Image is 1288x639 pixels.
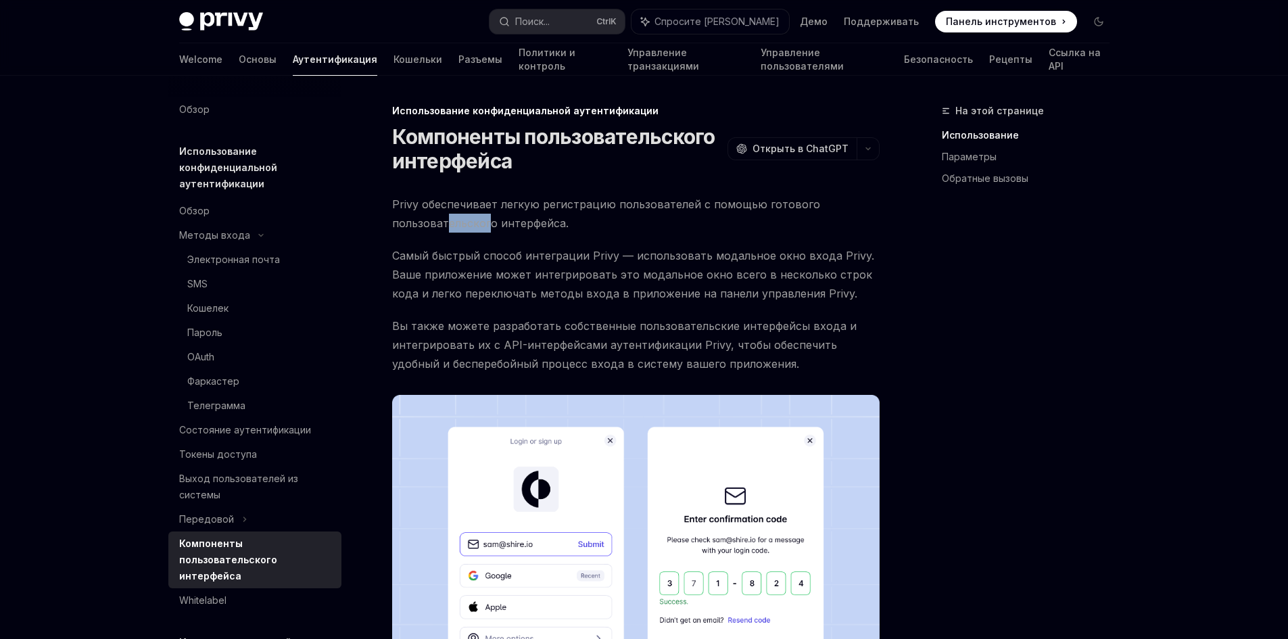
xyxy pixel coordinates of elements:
[519,47,575,72] font: Политики и контроль
[844,15,919,28] a: Поддерживать
[942,172,1028,184] font: Обратные вызовы
[187,351,214,362] font: OAuth
[168,247,341,272] a: Электронная почта
[392,124,715,173] font: Компоненты пользовательского интерфейса
[168,272,341,296] a: SMS
[989,53,1032,65] font: Рецепты
[844,16,919,27] font: Поддерживать
[168,199,341,223] a: Обзор
[168,97,341,122] a: Обзор
[168,442,341,467] a: Токены доступа
[187,302,229,314] font: Кошелек
[904,53,973,65] font: Безопасность
[179,538,277,582] font: Компоненты пользовательского интерфейса
[168,418,341,442] a: Состояние аутентификации
[728,137,857,160] button: Открыть в ChatGPT
[179,205,210,216] font: Обзор
[458,53,502,65] font: Разъемы
[631,9,789,34] button: Спросите [PERSON_NAME]
[179,229,250,241] font: Методы входа
[187,400,245,411] font: Телеграмма
[392,319,857,371] font: Вы также можете разработать собственные пользовательские интерфейсы входа и интегрировать их с AP...
[179,448,257,460] font: Токены доступа
[800,16,828,27] font: Демо
[904,43,973,76] a: Безопасность
[515,16,550,27] font: Поиск...
[179,43,222,76] a: Welcome
[168,296,341,321] a: Кошелек
[627,47,699,72] font: Управление транзакциями
[187,327,222,338] font: Пароль
[935,11,1077,32] a: Панель инструментов
[519,43,611,76] a: Политики и контроль
[942,168,1120,189] a: Обратные вызовы
[761,43,888,76] a: Управление пользователями
[168,531,341,588] a: Компоненты пользовательского интерфейса
[187,375,239,387] font: Фаркастер
[168,321,341,345] a: Пароль
[168,588,341,613] a: Whitelabel
[393,53,442,65] font: Кошельки
[946,16,1056,27] font: Панель инструментов
[1049,43,1110,76] a: Ссылка на API
[989,43,1032,76] a: Рецепты
[179,473,298,500] font: Выход пользователей из системы
[393,43,442,76] a: Кошельки
[596,16,611,26] font: Ctrl
[179,145,277,189] font: Использование конфиденциальной аутентификации
[942,129,1019,141] font: Использование
[168,369,341,394] a: Фаркастер
[179,103,210,115] font: Обзор
[179,12,263,31] img: темный логотип
[179,424,311,435] font: Состояние аутентификации
[753,143,849,154] font: Открыть в ChatGPT
[392,105,659,116] font: Использование конфиденциальной аутентификации
[293,53,377,65] font: Аутентификация
[1088,11,1110,32] button: Включить темный режим
[392,197,820,230] font: Privy обеспечивает легкую регистрацию пользователей с помощью готового пользовательского интерфейса.
[179,594,226,606] font: Whitelabel
[168,394,341,418] a: Телеграмма
[942,151,997,162] font: Параметры
[239,53,277,65] font: Основы
[392,249,874,300] font: Самый быстрый способ интеграции Privy — использовать модальное окно входа Privy. Ваше приложение ...
[293,43,377,76] a: Аутентификация
[654,16,780,27] font: Спросите [PERSON_NAME]
[168,467,341,507] a: Выход пользователей из системы
[187,254,280,265] font: Электронная почта
[761,47,844,72] font: Управление пользователями
[627,43,744,76] a: Управление транзакциями
[458,43,502,76] a: Разъемы
[239,43,277,76] a: Основы
[179,513,234,525] font: Передовой
[942,146,1120,168] a: Параметры
[955,105,1044,116] font: На этой странице
[800,15,828,28] a: Демо
[490,9,625,34] button: Поиск...CtrlK
[611,16,617,26] font: K
[942,124,1120,146] a: Использование
[1049,47,1101,72] font: Ссылка на API
[168,345,341,369] a: OAuth
[187,278,208,289] font: SMS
